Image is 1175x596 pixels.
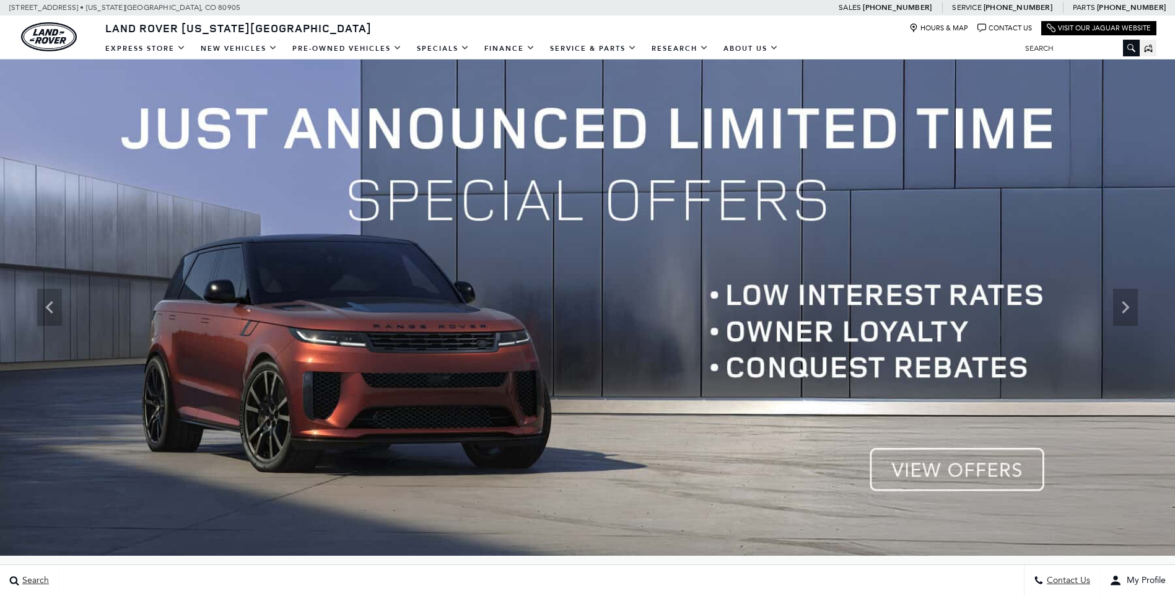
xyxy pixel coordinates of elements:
[285,38,409,59] a: Pre-Owned Vehicles
[193,38,285,59] a: New Vehicles
[984,2,1052,12] a: [PHONE_NUMBER]
[21,22,77,51] img: Land Rover
[477,38,543,59] a: Finance
[21,22,77,51] a: land-rover
[98,38,193,59] a: EXPRESS STORE
[1122,576,1166,586] span: My Profile
[543,38,644,59] a: Service & Parts
[19,576,49,586] span: Search
[1044,576,1090,586] span: Contact Us
[863,2,932,12] a: [PHONE_NUMBER]
[1100,565,1175,596] button: user-profile-menu
[977,24,1032,33] a: Contact Us
[105,20,372,35] span: Land Rover [US_STATE][GEOGRAPHIC_DATA]
[9,3,240,12] a: [STREET_ADDRESS] • [US_STATE][GEOGRAPHIC_DATA], CO 80905
[1073,3,1095,12] span: Parts
[644,38,716,59] a: Research
[98,20,379,35] a: Land Rover [US_STATE][GEOGRAPHIC_DATA]
[1097,2,1166,12] a: [PHONE_NUMBER]
[98,38,786,59] nav: Main Navigation
[909,24,968,33] a: Hours & Map
[952,3,981,12] span: Service
[716,38,786,59] a: About Us
[1016,41,1140,56] input: Search
[839,3,861,12] span: Sales
[409,38,477,59] a: Specials
[1047,24,1151,33] a: Visit Our Jaguar Website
